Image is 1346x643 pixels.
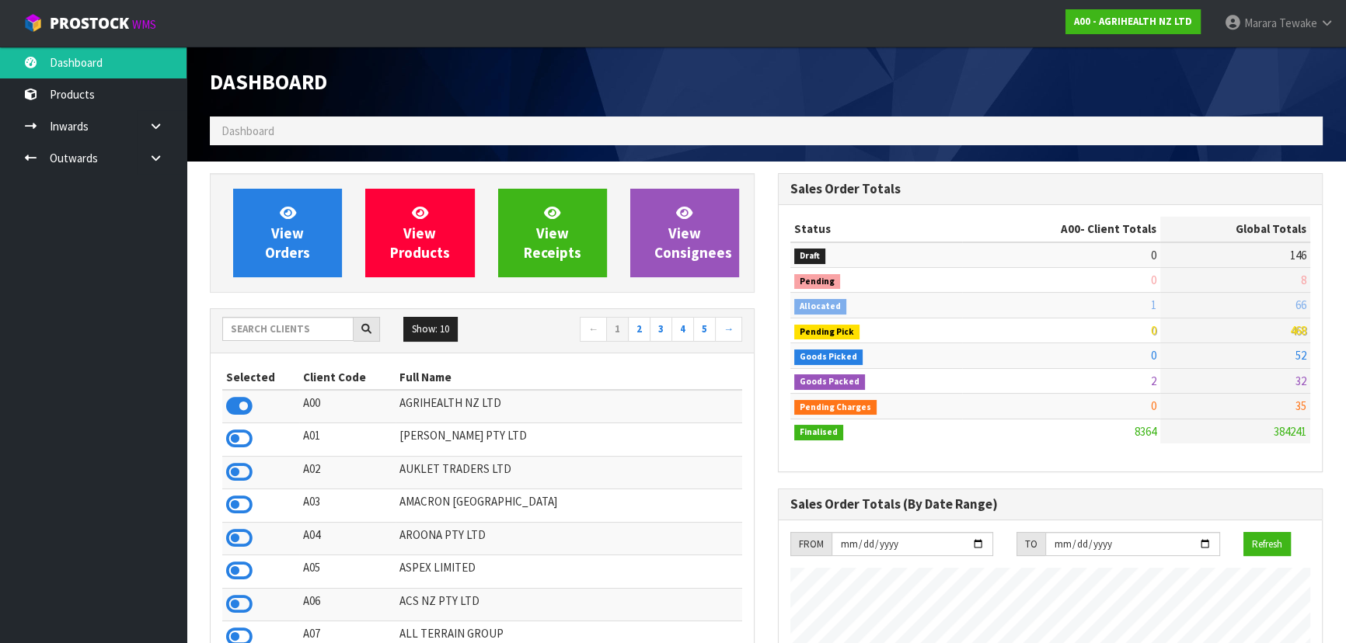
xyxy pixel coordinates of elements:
[606,317,629,342] a: 1
[222,365,299,390] th: Selected
[1244,16,1277,30] span: Marara
[396,423,742,456] td: [PERSON_NAME] PTY LTD
[794,274,840,290] span: Pending
[1061,221,1080,236] span: A00
[210,68,327,95] span: Dashboard
[1151,348,1156,363] span: 0
[790,217,962,242] th: Status
[396,365,742,390] th: Full Name
[1151,398,1156,413] span: 0
[628,317,650,342] a: 2
[580,317,607,342] a: ←
[50,13,129,33] span: ProStock
[1074,15,1192,28] strong: A00 - AGRIHEALTH NZ LTD
[222,317,354,341] input: Search clients
[1295,374,1306,388] span: 32
[1301,273,1306,287] span: 8
[1151,273,1156,287] span: 0
[790,497,1310,512] h3: Sales Order Totals (By Date Range)
[1243,532,1291,557] button: Refresh
[299,588,396,620] td: A06
[396,489,742,522] td: AMACRON [GEOGRAPHIC_DATA]
[396,522,742,554] td: AROONA PTY LTD
[299,390,396,423] td: A00
[1135,424,1156,439] span: 8364
[299,423,396,456] td: A01
[794,299,846,315] span: Allocated
[794,325,860,340] span: Pending Pick
[671,317,694,342] a: 4
[1295,297,1306,312] span: 66
[654,203,732,262] span: View Consignees
[299,456,396,488] td: A02
[23,13,43,33] img: cube-alt.png
[1151,374,1156,388] span: 2
[396,456,742,488] td: AUKLET TRADERS LTD
[265,203,310,262] span: View Orders
[494,317,743,344] nav: Page navigation
[498,189,607,277] a: ViewReceipts
[794,349,863,365] span: Goods Picked
[396,588,742,620] td: ACS NZ PTY LTD
[794,400,877,415] span: Pending Charges
[790,182,1310,196] h3: Sales Order Totals
[715,317,742,342] a: →
[794,374,865,390] span: Goods Packed
[233,189,342,277] a: ViewOrders
[1290,248,1306,262] span: 146
[524,203,581,262] span: View Receipts
[299,555,396,588] td: A05
[299,522,396,554] td: A04
[693,317,716,342] a: 5
[1151,297,1156,312] span: 1
[794,249,825,264] span: Draft
[221,123,274,138] span: Dashboard
[1290,323,1306,338] span: 468
[1016,532,1045,557] div: TO
[396,390,742,423] td: AGRIHEALTH NZ LTD
[1065,9,1201,34] a: A00 - AGRIHEALTH NZ LTD
[132,17,156,32] small: WMS
[1295,348,1306,363] span: 52
[962,217,1160,242] th: - Client Totals
[794,425,843,440] span: Finalised
[650,317,672,342] a: 3
[1160,217,1310,242] th: Global Totals
[299,489,396,522] td: A03
[1151,248,1156,262] span: 0
[403,317,458,342] button: Show: 10
[1274,424,1306,439] span: 384241
[396,555,742,588] td: ASPEX LIMITED
[299,365,396,390] th: Client Code
[1279,16,1317,30] span: Tewake
[365,189,474,277] a: ViewProducts
[1295,398,1306,413] span: 35
[390,203,450,262] span: View Products
[1151,323,1156,338] span: 0
[630,189,739,277] a: ViewConsignees
[790,532,832,557] div: FROM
